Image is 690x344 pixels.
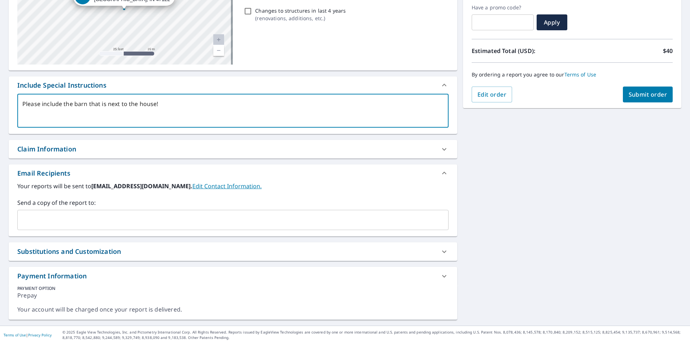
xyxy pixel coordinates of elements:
p: By ordering a report you agree to our [472,71,673,78]
div: Substitutions and Customization [9,242,457,261]
p: Changes to structures in last 4 years [255,7,346,14]
textarea: Please include the barn that is next to the house! [22,101,444,121]
div: Payment Information [9,267,457,285]
div: Include Special Instructions [17,80,106,90]
a: Terms of Use [564,71,597,78]
p: © 2025 Eagle View Technologies, Inc. and Pictometry International Corp. All Rights Reserved. Repo... [62,330,686,340]
a: Privacy Policy [28,332,52,338]
p: Estimated Total (USD): [472,47,572,55]
span: Apply [542,18,562,26]
p: | [4,333,52,337]
div: Email Recipients [9,164,457,182]
b: [EMAIL_ADDRESS][DOMAIN_NAME]. [91,182,192,190]
button: Submit order [623,87,673,102]
button: Edit order [472,87,512,102]
span: Submit order [629,91,667,98]
div: Prepay [17,291,449,305]
div: Your account will be charged once your report is delivered. [17,305,449,314]
label: Have a promo code? [472,4,534,11]
label: Send a copy of the report to: [17,198,449,207]
div: Payment Information [17,271,87,281]
a: Terms of Use [4,332,26,338]
a: Current Level 20, Zoom In Disabled [213,34,224,45]
button: Apply [537,14,567,30]
div: Email Recipients [17,168,70,178]
span: Edit order [477,91,507,98]
div: PAYMENT OPTION [17,285,449,291]
label: Your reports will be sent to [17,182,449,190]
div: Claim Information [9,140,457,158]
p: $40 [663,47,673,55]
div: Include Special Instructions [9,76,457,94]
p: ( renovations, additions, etc. ) [255,14,346,22]
div: Substitutions and Customization [17,247,121,256]
div: Claim Information [17,144,76,154]
a: Current Level 20, Zoom Out [213,45,224,56]
a: EditContactInfo [192,182,262,190]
